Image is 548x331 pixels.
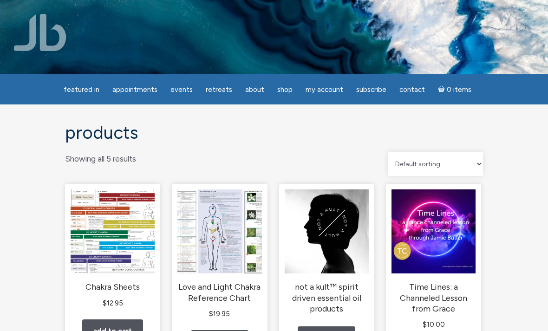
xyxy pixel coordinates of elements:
a: Retreats [200,81,238,99]
a: Contact [394,81,431,99]
bdi: 12.95 [103,299,123,307]
img: Love and Light Chakra Reference Chart [177,189,261,273]
span: Events [170,85,193,94]
select: Shop order [388,152,483,176]
a: Shop [272,81,298,99]
span: Subscribe [356,85,386,94]
a: My Account [300,81,349,99]
bdi: 10.00 [423,320,445,329]
span: Retreats [206,85,232,94]
span: My Account [306,85,343,94]
a: featured in [58,81,105,99]
i: Cart [438,85,447,94]
span: Shop [277,85,293,94]
a: not a kult™ spirit driven essential oil products [285,189,369,314]
img: Jamie Butler. The Everyday Medium [14,14,66,51]
span: Contact [399,85,425,94]
h2: Love and Light Chakra Reference Chart [177,281,261,303]
span: featured in [64,85,99,94]
p: Showing all 5 results [65,152,136,166]
span: 0 items [447,86,471,93]
span: $ [423,320,427,329]
span: Appointments [112,85,157,94]
h2: not a kult™ spirit driven essential oil products [285,281,369,314]
a: Subscribe [351,81,392,99]
h2: Time Lines: a Channeled Lesson from Grace [391,281,476,314]
a: Love and Light Chakra Reference Chart $19.95 [177,189,261,319]
img: Chakra Sheets [71,189,155,273]
span: $ [103,299,107,307]
h1: Products [65,123,483,143]
a: Cart0 items [432,80,477,99]
a: Time Lines: a Channeled Lesson from Grace $10.00 [391,189,476,331]
a: Appointments [107,81,163,99]
a: Events [165,81,198,99]
img: not a kult™ spirit driven essential oil products [285,189,369,273]
h2: Chakra Sheets [71,281,155,292]
a: Chakra Sheets $12.95 [71,189,155,309]
span: About [245,85,264,94]
bdi: 19.95 [209,310,230,318]
a: About [240,81,270,99]
span: $ [209,310,213,318]
img: Time Lines: a Channeled Lesson from Grace [391,189,476,273]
